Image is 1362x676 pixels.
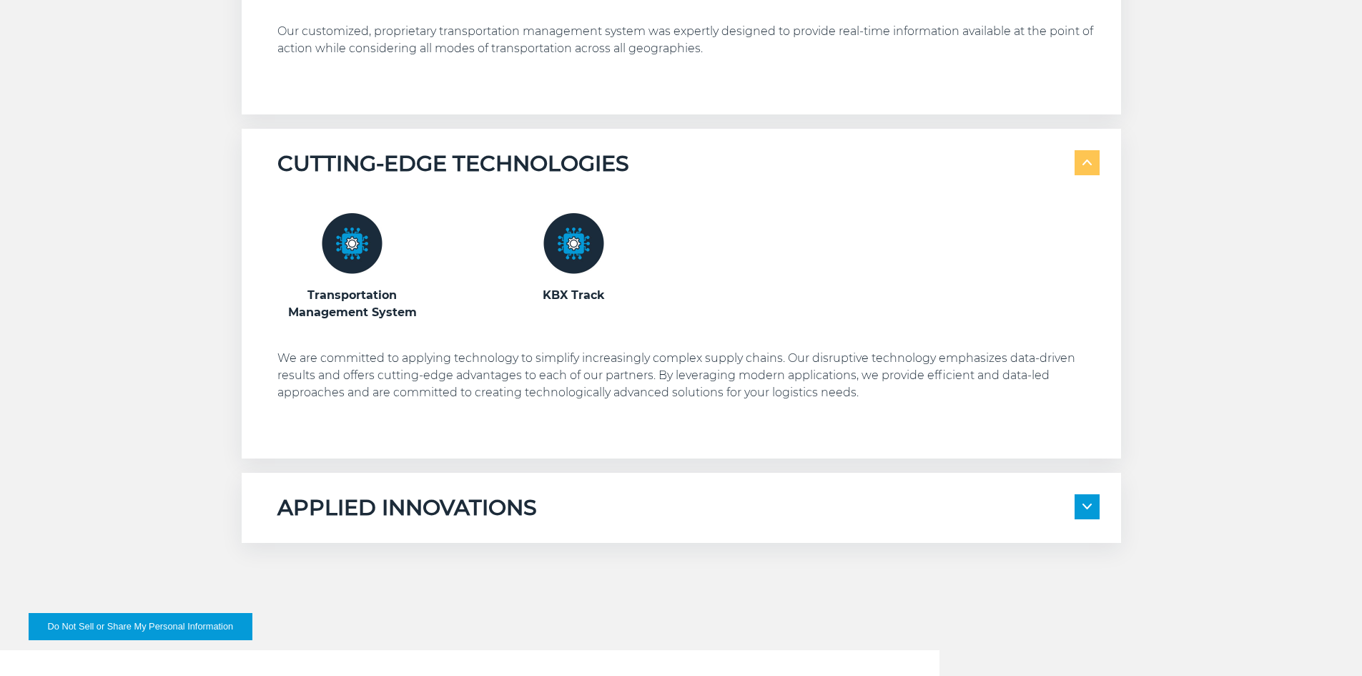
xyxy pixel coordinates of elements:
p: We are committed to applying technology to simplify increasingly complex supply chains. Our disru... [277,350,1100,401]
p: Our customized, proprietary transportation management system was expertly designed to provide rea... [277,23,1100,57]
button: Do Not Sell or Share My Personal Information [29,613,252,640]
img: arrow [1082,160,1092,165]
h3: KBX Track [499,287,649,304]
h5: CUTTING-EDGE TECHNOLOGIES [277,150,629,177]
img: arrow [1082,504,1092,509]
h5: APPLIED INNOVATIONS [277,494,537,521]
h3: Transportation Management System [277,287,428,321]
